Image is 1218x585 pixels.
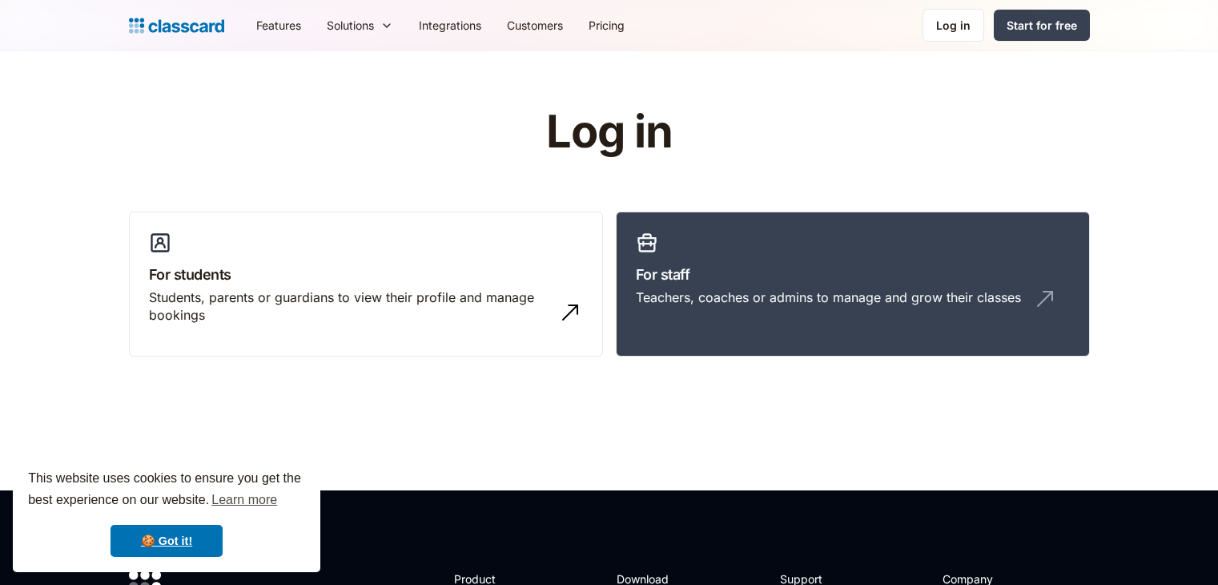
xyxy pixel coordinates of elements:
a: For studentsStudents, parents or guardians to view their profile and manage bookings [129,212,603,357]
h3: For staff [636,264,1070,285]
a: Log in [923,9,984,42]
a: For staffTeachers, coaches or admins to manage and grow their classes [616,212,1090,357]
h1: Log in [355,107,863,157]
a: Integrations [406,7,494,43]
a: Pricing [576,7,637,43]
div: Students, parents or guardians to view their profile and manage bookings [149,288,551,325]
div: Start for free [1007,17,1077,34]
a: Features [243,7,314,43]
div: cookieconsent [13,454,320,572]
a: Logo [129,14,224,37]
h3: For students [149,264,583,285]
a: dismiss cookie message [111,525,223,557]
div: Log in [936,17,971,34]
div: Solutions [314,7,406,43]
a: Customers [494,7,576,43]
a: Start for free [994,10,1090,41]
span: This website uses cookies to ensure you get the best experience on our website. [28,469,305,512]
div: Solutions [327,17,374,34]
a: learn more about cookies [209,488,279,512]
div: Teachers, coaches or admins to manage and grow their classes [636,288,1021,306]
